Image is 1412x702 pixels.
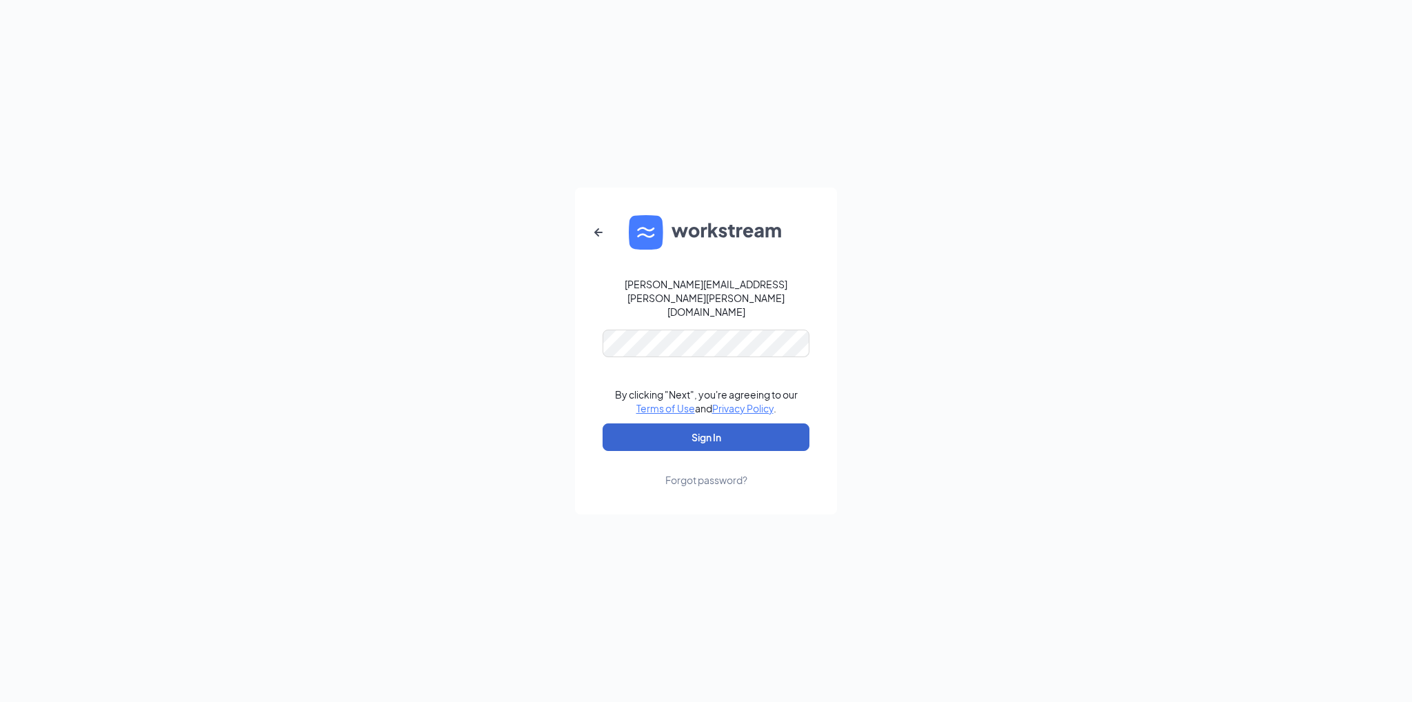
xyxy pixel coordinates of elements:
a: Terms of Use [636,402,695,414]
div: By clicking "Next", you're agreeing to our and . [615,388,798,415]
a: Privacy Policy [712,402,774,414]
button: Sign In [603,423,809,451]
div: [PERSON_NAME][EMAIL_ADDRESS][PERSON_NAME][PERSON_NAME][DOMAIN_NAME] [603,277,809,319]
svg: ArrowLeftNew [590,224,607,241]
a: Forgot password? [665,451,747,487]
img: WS logo and Workstream text [629,215,783,250]
div: Forgot password? [665,473,747,487]
button: ArrowLeftNew [582,216,615,249]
